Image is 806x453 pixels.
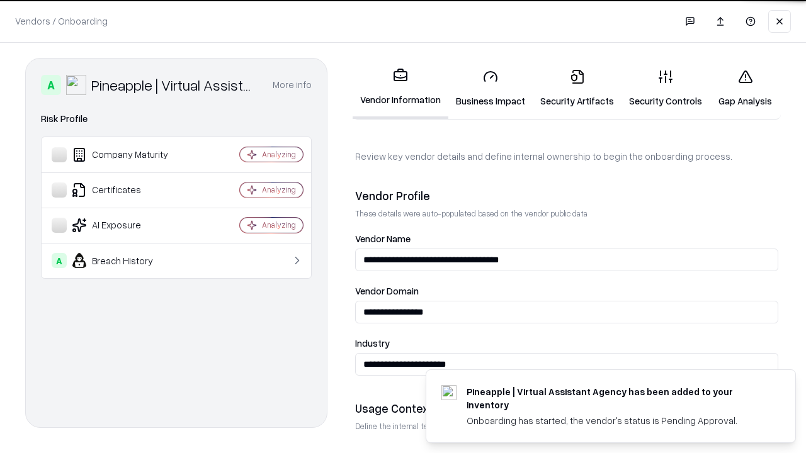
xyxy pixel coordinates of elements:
[622,59,710,118] a: Security Controls
[355,234,778,243] label: Vendor Name
[52,253,67,268] div: A
[262,220,296,230] div: Analyzing
[52,253,202,268] div: Breach History
[52,147,202,162] div: Company Maturity
[448,59,533,118] a: Business Impact
[91,75,258,95] div: Pineapple | Virtual Assistant Agency
[41,75,61,95] div: A
[41,111,312,126] div: Risk Profile
[66,75,86,95] img: Pineapple | Virtual Assistant Agency
[355,150,778,163] p: Review key vendor details and define internal ownership to begin the onboarding process.
[273,74,312,96] button: More info
[52,218,202,233] div: AI Exposure
[353,58,448,119] a: Vendor Information
[355,188,778,203] div: Vendor Profile
[710,59,781,118] a: Gap Analysis
[355,208,778,219] p: These details were auto-populated based on the vendor public data
[262,149,296,160] div: Analyzing
[467,385,765,411] div: Pineapple | Virtual Assistant Agency has been added to your inventory
[52,182,202,198] div: Certificates
[355,421,778,432] p: Define the internal team and reason for using this vendor. This helps assess business relevance a...
[355,401,778,416] div: Usage Context
[355,286,778,296] label: Vendor Domain
[441,385,457,400] img: trypineapple.com
[467,414,765,427] div: Onboarding has started, the vendor's status is Pending Approval.
[15,14,108,28] p: Vendors / Onboarding
[533,59,622,118] a: Security Artifacts
[355,338,778,348] label: Industry
[262,184,296,195] div: Analyzing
